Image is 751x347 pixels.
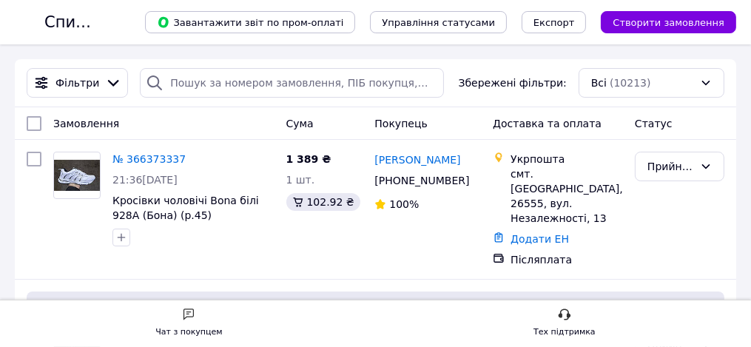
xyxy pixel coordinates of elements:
[374,152,460,167] a: [PERSON_NAME]
[371,170,469,191] div: [PHONE_NUMBER]
[370,11,507,33] button: Управління статусами
[155,325,222,340] div: Чат з покупцем
[53,118,119,129] span: Замовлення
[374,118,427,129] span: Покупець
[533,325,596,340] div: Тех підтримка
[647,158,694,175] div: Прийнято
[145,11,355,33] button: Завантажити звіт по пром-оплаті
[112,153,186,165] a: № 366373337
[157,16,343,29] span: Завантажити звіт по пром-оплаті
[511,252,623,267] div: Післяплата
[591,75,607,90] span: Всі
[511,152,623,166] div: Укрпошта
[44,13,195,31] h1: Список замовлень
[286,193,360,211] div: 102.92 ₴
[586,16,736,27] a: Створити замовлення
[382,17,495,28] span: Управління статусами
[610,77,650,89] span: (10213)
[511,166,623,226] div: смт. [GEOGRAPHIC_DATA], 26555, вул. Незалежності, 13
[53,152,101,199] a: Фото товару
[459,75,567,90] span: Збережені фільтри:
[112,174,178,186] span: 21:36[DATE]
[601,11,736,33] button: Створити замовлення
[286,118,314,129] span: Cума
[140,68,443,98] input: Пошук за номером замовлення, ПІБ покупця, номером телефону, Email, номером накладної
[389,198,419,210] span: 100%
[55,75,99,90] span: Фільтри
[635,118,673,129] span: Статус
[112,195,259,221] a: Кросівки чоловічі Bona білі 928A (Бона) (р.45)
[493,118,602,129] span: Доставка та оплата
[533,17,575,28] span: Експорт
[286,153,331,165] span: 1 389 ₴
[54,160,100,191] img: Фото товару
[286,174,315,186] span: 1 шт.
[511,233,569,245] a: Додати ЕН
[522,11,587,33] button: Експорт
[613,17,724,28] span: Створити замовлення
[33,297,718,312] span: Згенеруйте або додайте ЕН в замовлення якомога швидше — доставка буде безкоштовною для покупця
